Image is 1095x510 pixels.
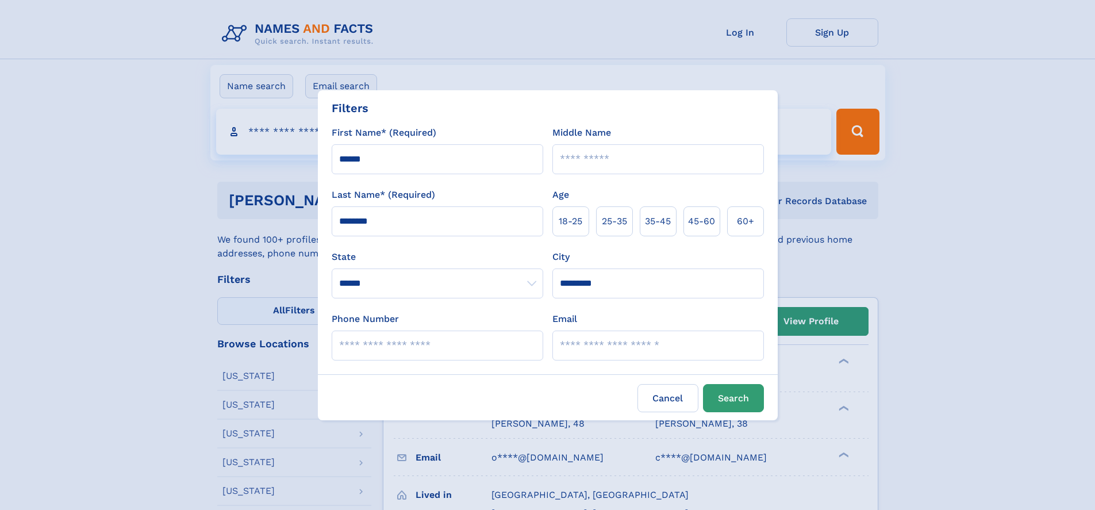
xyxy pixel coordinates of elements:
span: 45‑60 [688,214,715,228]
span: 60+ [737,214,754,228]
span: 35‑45 [645,214,671,228]
label: First Name* (Required) [332,126,436,140]
label: City [552,250,570,264]
label: Email [552,312,577,326]
label: Age [552,188,569,202]
label: Middle Name [552,126,611,140]
span: 25‑35 [602,214,627,228]
label: Cancel [637,384,698,412]
label: Phone Number [332,312,399,326]
label: Last Name* (Required) [332,188,435,202]
button: Search [703,384,764,412]
span: 18‑25 [559,214,582,228]
div: Filters [332,99,368,117]
label: State [332,250,543,264]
